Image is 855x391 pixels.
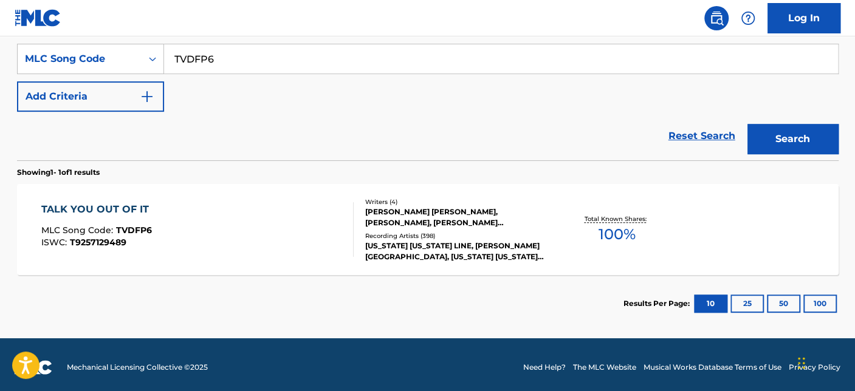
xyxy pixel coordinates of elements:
button: Add Criteria [17,81,164,112]
p: Results Per Page: [623,298,693,309]
p: Total Known Shares: [585,214,650,223]
div: TALK YOU OUT OF IT [41,202,155,217]
a: Musical Works Database Terms of Use [644,362,781,373]
div: [PERSON_NAME] [PERSON_NAME], [PERSON_NAME], [PERSON_NAME] [PERSON_NAME] [PERSON_NAME] [365,206,549,228]
p: Showing 1 - 1 of 1 results [17,167,100,178]
button: 50 [767,294,800,313]
iframe: Chat Widget [794,333,855,391]
span: 100 % [599,223,636,245]
span: T9257129489 [70,237,126,248]
img: MLC Logo [15,9,61,27]
button: 100 [803,294,837,313]
div: [US_STATE] [US_STATE] LINE, [PERSON_NAME][GEOGRAPHIC_DATA], [US_STATE] [US_STATE] LINE, [US_STATE... [365,240,549,262]
a: Log In [767,3,840,33]
div: Writers ( 4 ) [365,197,549,206]
img: help [741,11,755,25]
a: Reset Search [662,123,741,149]
span: ISWC : [41,237,70,248]
div: Recording Artists ( 398 ) [365,231,549,240]
img: 9d2ae6d4665cec9f34b9.svg [140,89,154,104]
span: Mechanical Licensing Collective © 2025 [67,362,208,373]
a: Privacy Policy [789,362,840,373]
span: MLC Song Code : [41,225,116,236]
form: Search Form [17,44,839,160]
a: Need Help? [523,362,566,373]
div: Help [736,6,760,30]
a: TALK YOU OUT OF ITMLC Song Code:TVDFP6ISWC:T9257129489Writers (4)[PERSON_NAME] [PERSON_NAME], [PE... [17,184,839,275]
button: Search [747,124,839,154]
span: TVDFP6 [116,225,152,236]
a: The MLC Website [573,362,636,373]
img: search [709,11,724,25]
a: Public Search [704,6,729,30]
button: 25 [730,294,764,313]
div: Drag [798,345,805,381]
div: MLC Song Code [25,52,134,66]
button: 10 [694,294,727,313]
